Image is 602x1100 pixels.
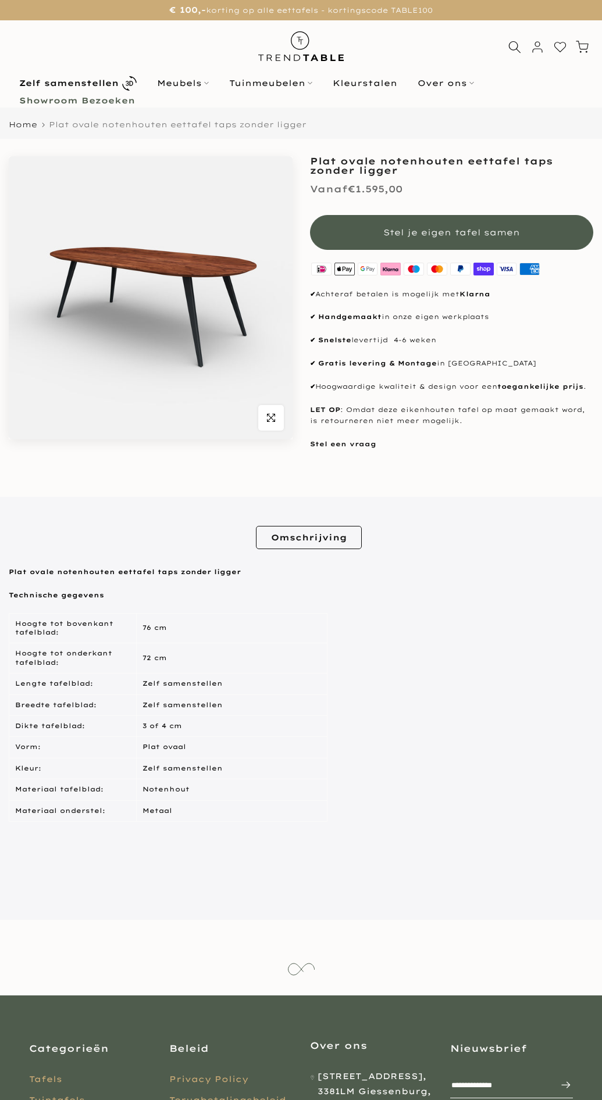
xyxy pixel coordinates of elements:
[310,181,402,198] div: €1.595,00
[1,1041,59,1099] iframe: toggle-frame
[426,261,449,277] img: master
[9,737,137,758] td: Vorm:
[333,261,356,277] img: apple pay
[310,289,594,300] p: Achteraf betalen is mogelijk met
[9,643,137,673] td: Hoogte tot onderkant tafelblad:
[310,1039,433,1052] h3: Over ons
[9,591,104,599] strong: Technische gegevens
[9,94,145,108] a: Showroom Bezoeken
[250,20,352,72] img: trend-table
[219,76,322,90] a: Tuinmeubelen
[9,568,241,576] strong: Plat ovale notenhouten eettafel taps zonder ligger
[9,613,137,643] td: Hoogte tot bovenkant tafelblad:
[497,382,583,390] strong: toegankelijke prijs
[137,737,327,758] td: Plat ovaal
[310,261,333,277] img: ideal
[19,96,135,105] b: Showroom Bezoeken
[318,359,437,367] strong: Gratis levering & Montage
[548,1073,572,1097] button: Inschrijven
[9,758,137,779] td: Kleur:
[495,261,518,277] img: visa
[137,800,327,821] td: Metaal
[518,261,542,277] img: american express
[407,76,484,90] a: Over ons
[383,227,520,238] span: Stel je eigen tafel samen
[147,76,219,90] a: Meubels
[310,382,315,390] strong: ✔
[9,694,137,715] td: Breedte tafelblad:
[49,120,307,129] span: Plat ovale notenhouten eettafel taps zonder ligger
[310,358,594,370] p: in [GEOGRAPHIC_DATA]
[356,261,379,277] img: google pay
[450,1042,573,1055] h3: Nieuwsbrief
[318,313,382,321] strong: Handgemaakt
[310,311,594,323] p: in onze eigen werkplaats
[137,613,327,643] td: 76 cm
[379,261,402,277] img: klarna
[310,290,315,298] strong: ✔
[310,313,315,321] strong: ✔
[310,336,315,344] strong: ✔
[169,1042,292,1055] h3: Beleid
[310,404,594,428] p: : Omdat deze eikenhouten tafel op maat gemaakt word, is retourneren niet meer mogelijk.
[448,261,472,277] img: paypal
[322,76,407,90] a: Kleurstalen
[9,673,137,694] td: Lengte tafelblad:
[310,335,594,346] p: levertijd 4-6 weken
[310,215,594,250] button: Stel je eigen tafel samen
[310,440,376,448] a: Stel een vraag
[137,694,327,715] td: Zelf samenstellen
[15,3,587,17] p: korting op alle eettafels - kortingscode TABLE100
[310,406,340,414] strong: LET OP
[472,261,495,277] img: shopify pay
[137,643,327,673] td: 72 cm
[9,715,137,736] td: Dikte tafelblad:
[256,526,362,549] a: Omschrijving
[137,673,327,694] td: Zelf samenstellen
[310,156,594,175] h1: Plat ovale notenhouten eettafel taps zonder ligger
[137,758,327,779] td: Zelf samenstellen
[9,73,147,94] a: Zelf samenstellen
[137,715,327,736] td: 3 of 4 cm
[318,336,351,344] strong: Snelste
[137,779,327,800] td: Notenhout
[9,800,137,821] td: Materiaal onderstel:
[310,381,594,393] p: Hoogwaardige kwaliteit & design voor een .
[9,779,137,800] td: Materiaal tafelblad:
[459,290,490,298] strong: Klarna
[310,183,348,195] span: Vanaf
[29,1042,152,1055] h3: Categorieën
[402,261,426,277] img: maestro
[9,121,37,128] a: Home
[169,1074,248,1084] a: Privacy Policy
[19,79,119,87] b: Zelf samenstellen
[548,1078,572,1092] span: Inschrijven
[310,359,315,367] strong: ✔
[169,5,206,15] strong: € 100,-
